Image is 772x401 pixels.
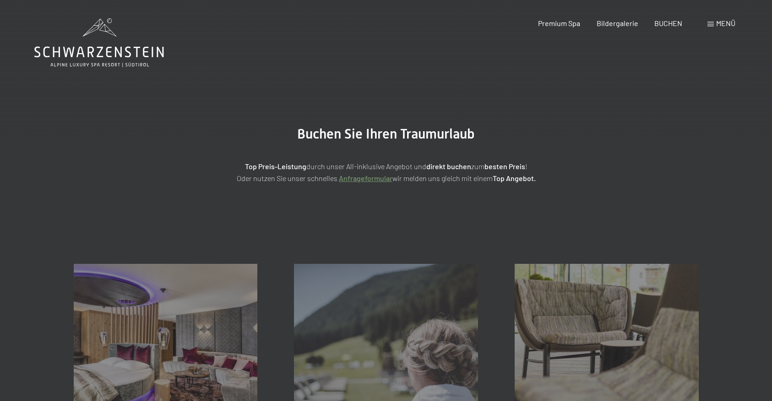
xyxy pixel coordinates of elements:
[493,174,536,182] strong: Top Angebot.
[484,162,525,171] strong: besten Preis
[297,126,475,142] span: Buchen Sie Ihren Traumurlaub
[716,19,735,27] span: Menü
[426,162,471,171] strong: direkt buchen
[157,160,615,184] p: durch unser All-inklusive Angebot und zum ! Oder nutzen Sie unser schnelles wir melden uns gleich...
[538,19,580,27] a: Premium Spa
[654,19,682,27] a: BUCHEN
[339,174,392,182] a: Anfrageformular
[245,162,306,171] strong: Top Preis-Leistung
[597,19,638,27] a: Bildergalerie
